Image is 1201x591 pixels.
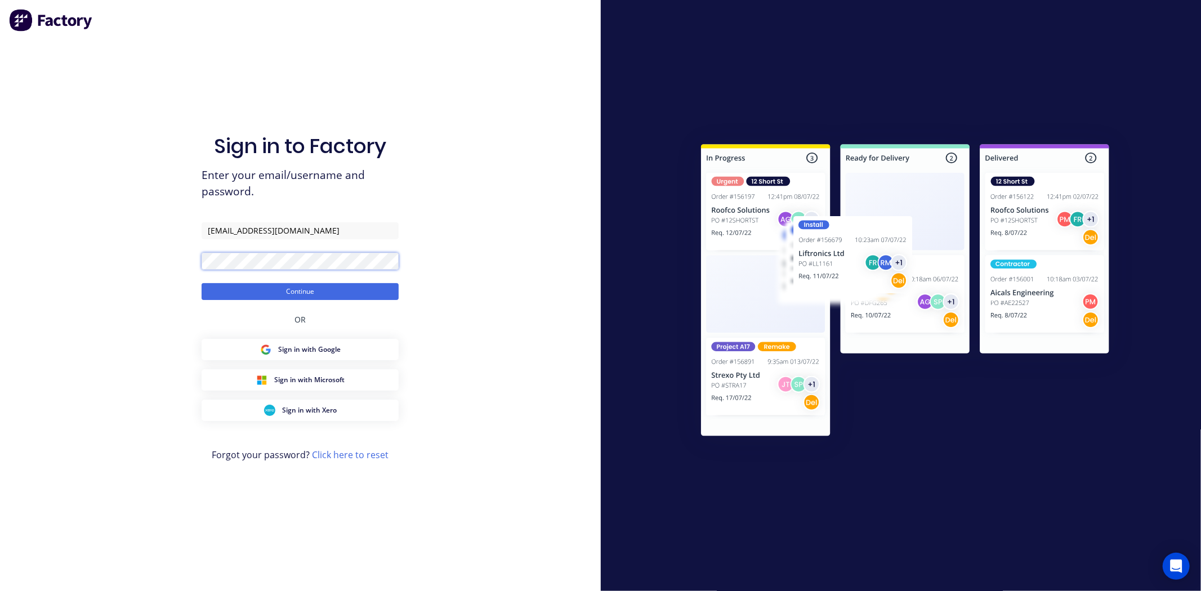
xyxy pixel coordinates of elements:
[282,405,337,415] span: Sign in with Xero
[676,122,1134,463] img: Sign in
[312,449,389,461] a: Click here to reset
[212,448,389,462] span: Forgot your password?
[260,344,271,355] img: Google Sign in
[256,374,267,386] img: Microsoft Sign in
[1163,553,1190,580] div: Open Intercom Messenger
[9,9,93,32] img: Factory
[202,369,399,391] button: Microsoft Sign inSign in with Microsoft
[278,344,341,355] span: Sign in with Google
[202,222,399,239] input: Email/Username
[294,300,306,339] div: OR
[202,339,399,360] button: Google Sign inSign in with Google
[264,405,275,416] img: Xero Sign in
[202,283,399,300] button: Continue
[202,400,399,421] button: Xero Sign inSign in with Xero
[214,134,386,158] h1: Sign in to Factory
[274,375,345,385] span: Sign in with Microsoft
[202,167,399,200] span: Enter your email/username and password.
